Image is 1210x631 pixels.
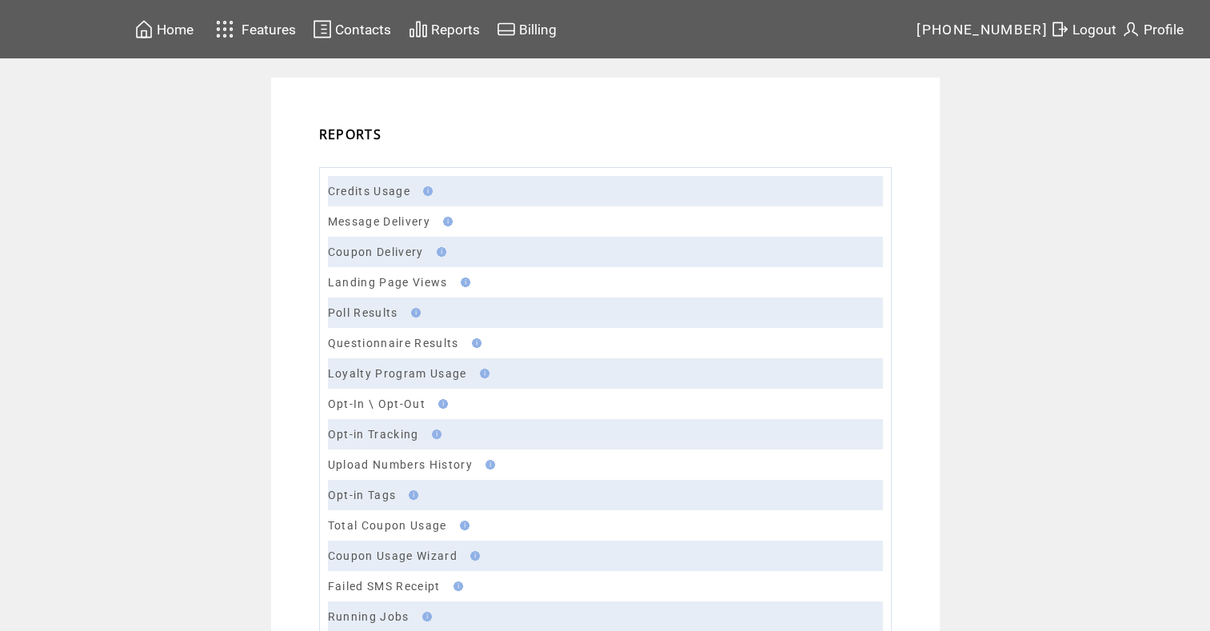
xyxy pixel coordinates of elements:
[328,306,398,319] a: Poll Results
[481,460,495,469] img: help.gif
[406,17,482,42] a: Reports
[431,22,480,38] span: Reports
[1144,22,1184,38] span: Profile
[449,581,463,591] img: help.gif
[134,19,154,39] img: home.svg
[406,308,421,317] img: help.gif
[335,22,391,38] span: Contacts
[328,458,473,471] a: Upload Numbers History
[475,369,489,378] img: help.gif
[328,610,409,623] a: Running Jobs
[328,215,430,228] a: Message Delivery
[916,22,1048,38] span: [PHONE_NUMBER]
[1048,17,1119,42] a: Logout
[404,490,418,500] img: help.gif
[497,19,516,39] img: creidtcard.svg
[328,367,467,380] a: Loyalty Program Usage
[242,22,296,38] span: Features
[409,19,428,39] img: chart.svg
[328,489,397,501] a: Opt-in Tags
[328,337,459,349] a: Questionnaire Results
[519,22,557,38] span: Billing
[417,612,432,621] img: help.gif
[467,338,481,348] img: help.gif
[465,551,480,561] img: help.gif
[328,276,448,289] a: Landing Page Views
[328,397,425,410] a: Opt-In \ Opt-Out
[319,126,381,143] span: REPORTS
[211,16,239,42] img: features.svg
[494,17,559,42] a: Billing
[209,14,299,45] a: Features
[455,521,469,530] img: help.gif
[432,247,446,257] img: help.gif
[438,217,453,226] img: help.gif
[1121,19,1140,39] img: profile.svg
[1050,19,1069,39] img: exit.svg
[427,429,441,439] img: help.gif
[328,185,410,198] a: Credits Usage
[157,22,194,38] span: Home
[1119,17,1186,42] a: Profile
[328,428,419,441] a: Opt-in Tracking
[418,186,433,196] img: help.gif
[328,549,457,562] a: Coupon Usage Wizard
[328,246,424,258] a: Coupon Delivery
[328,580,441,593] a: Failed SMS Receipt
[132,17,196,42] a: Home
[310,17,393,42] a: Contacts
[1072,22,1116,38] span: Logout
[328,519,447,532] a: Total Coupon Usage
[456,278,470,287] img: help.gif
[313,19,332,39] img: contacts.svg
[433,399,448,409] img: help.gif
